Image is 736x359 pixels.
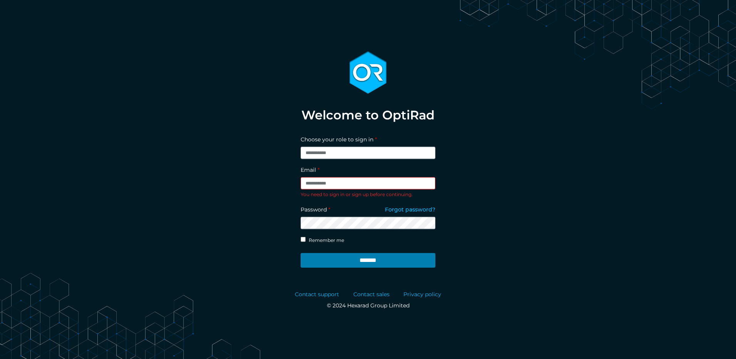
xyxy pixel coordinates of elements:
[353,290,390,299] a: Contact sales
[385,206,435,217] a: Forgot password?
[295,302,441,310] p: © 2024 Hexarad Group Limited
[301,166,319,174] label: Email
[301,206,330,214] label: Password
[350,51,386,94] img: optirad_logo-13d80ebaeef41a0bd4daa28750046bb8215ff99b425e875e5b69abade74ad868.svg
[301,191,413,197] span: You need to sign in or sign up before continuing.
[403,290,441,299] a: Privacy policy
[309,237,344,244] label: Remember me
[301,136,377,144] label: Choose your role to sign in
[295,290,339,299] a: Contact support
